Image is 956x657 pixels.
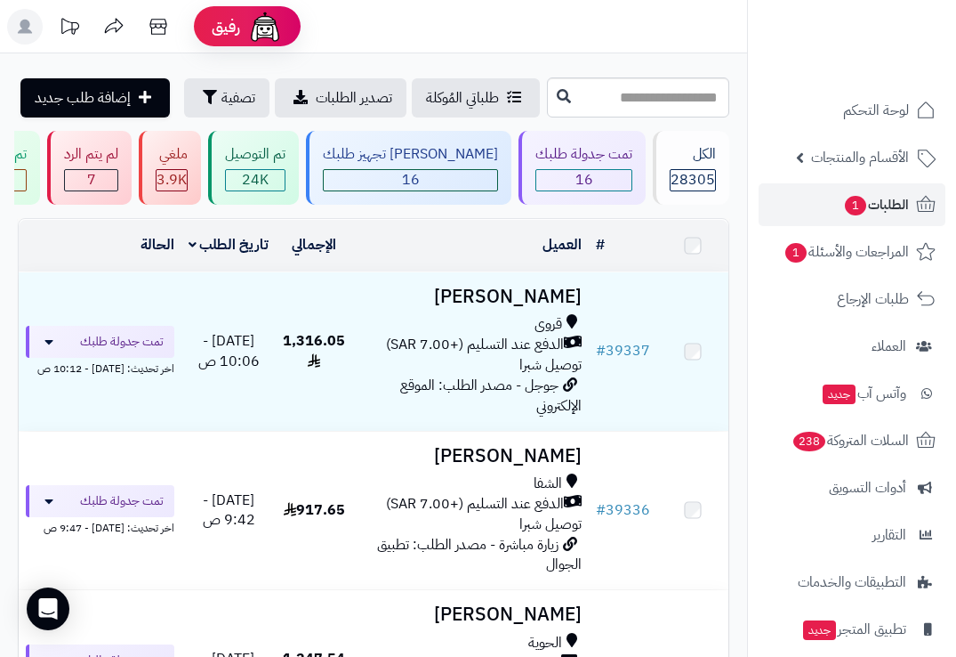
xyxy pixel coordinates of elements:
[198,330,260,372] span: [DATE] - 10:06 ص
[324,170,497,191] span: 16
[783,239,909,264] span: المراجعات والأسئلة
[80,333,164,351] span: تمت جدولة طلبك
[386,494,564,515] span: الدفع عند التسليم (+7.00 SAR)
[184,78,269,118] button: تصفية
[759,419,945,462] a: السلات المتروكة238
[65,170,117,191] span: 7
[323,144,498,165] div: [PERSON_NAME] تجهيز طلبك
[759,372,945,415] a: وآتس آبجديد
[275,78,406,118] a: تصدير الطلبات
[519,514,582,535] span: توصيل شبرا
[793,432,825,451] span: 238
[596,499,650,521] a: #39336
[64,144,118,165] div: لم يتم الرد
[426,87,499,109] span: طلباتي المُوكلة
[821,381,906,406] span: وآتس آب
[528,633,562,653] span: الحوية
[671,170,715,191] span: 28305
[534,314,562,335] span: قروى
[759,561,945,604] a: التطبيقات والخدمات
[359,604,582,625] h3: [PERSON_NAME]
[212,16,240,37] span: رفيق
[759,514,945,556] a: التقارير
[156,144,188,165] div: ملغي
[47,9,92,49] a: تحديثات المنصة
[596,340,606,361] span: #
[157,170,187,191] div: 3870
[534,474,562,494] span: الشفا
[141,234,174,255] a: الحالة
[649,131,733,205] a: الكل28305
[872,523,906,547] span: التقارير
[377,534,582,576] span: زيارة مباشرة - مصدر الطلب: تطبيق الجوال
[225,144,285,165] div: تم التوصيل
[359,446,582,466] h3: [PERSON_NAME]
[226,170,285,191] div: 24017
[801,617,906,642] span: تطبيق المتجر
[596,234,605,255] a: #
[535,144,632,165] div: تمت جدولة طلبك
[843,192,909,217] span: الطلبات
[791,428,909,453] span: السلات المتروكة
[135,131,205,205] a: ملغي 3.9K
[596,499,606,521] span: #
[157,170,187,191] span: 3.9K
[316,87,392,109] span: تصدير الطلبات
[872,334,906,359] span: العملاء
[536,170,631,191] span: 16
[829,475,906,500] span: أدوات التسويق
[284,499,345,521] span: 917.65
[843,98,909,123] span: لوحة التحكم
[205,131,302,205] a: تم التوصيل 24K
[26,517,174,536] div: اخر تحديث: [DATE] - 9:47 ص
[845,196,866,215] span: 1
[515,131,649,205] a: تمت جدولة طلبك 16
[519,354,582,376] span: توصيل شبرا
[189,234,269,255] a: تاريخ الطلب
[811,145,909,170] span: الأقسام والمنتجات
[20,78,170,118] a: إضافة طلب جديد
[759,183,945,226] a: الطلبات1
[542,234,582,255] a: العميل
[759,608,945,651] a: تطبيق المتجرجديد
[35,87,131,109] span: إضافة طلب جديد
[80,492,164,510] span: تمت جدولة طلبك
[221,87,255,109] span: تصفية
[785,243,807,263] span: 1
[226,170,285,191] span: 24K
[823,385,856,404] span: جديد
[203,490,255,531] span: [DATE] - 9:42 ص
[670,144,716,165] div: الكل
[292,234,336,255] a: الإجمالي
[386,335,564,355] span: الدفع عند التسليم (+7.00 SAR)
[27,588,69,630] div: Open Intercom Messenger
[412,78,540,118] a: طلباتي المُوكلة
[26,358,174,377] div: اخر تحديث: [DATE] - 10:12 ص
[759,466,945,509] a: أدوات التسويق
[759,325,945,368] a: العملاء
[837,287,909,312] span: طلبات الإرجاع
[759,231,945,273] a: المراجعات والأسئلة1
[835,45,939,83] img: logo-2.png
[283,330,345,372] span: 1,316.05
[44,131,135,205] a: لم يتم الرد 7
[803,620,836,640] span: جديد
[596,340,650,361] a: #39337
[798,570,906,595] span: التطبيقات والخدمات
[400,375,582,417] span: جوجل - مصدر الطلب: الموقع الإلكتروني
[247,9,283,45] img: ai-face.png
[359,287,582,307] h3: [PERSON_NAME]
[302,131,515,205] a: [PERSON_NAME] تجهيز طلبك 16
[759,89,945,132] a: لوحة التحكم
[759,278,945,320] a: طلبات الإرجاع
